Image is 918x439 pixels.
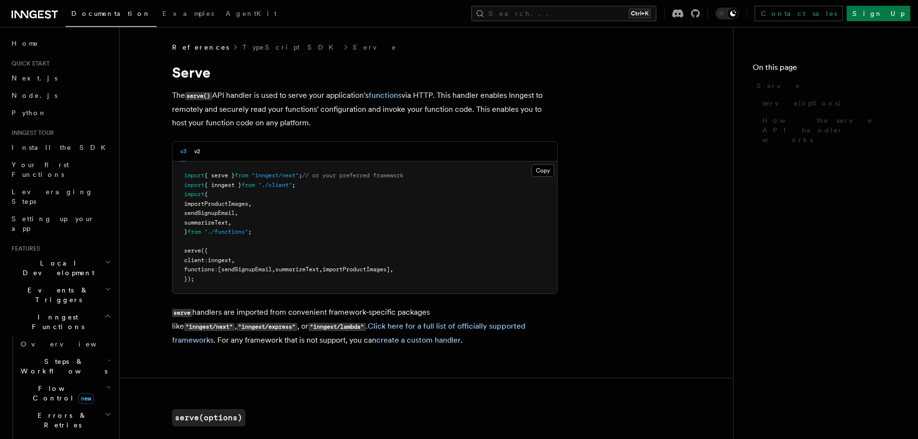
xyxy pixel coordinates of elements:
[17,357,107,376] span: Steps & Workflows
[258,182,292,188] span: "./client"
[218,266,272,273] span: [sendSignupEmail
[12,144,111,151] span: Install the SDK
[716,8,739,19] button: Toggle dark mode
[21,340,120,348] span: Overview
[172,89,558,130] p: The API handler is used to serve your application's via HTTP. This handler enables Inngest to rem...
[201,247,208,254] span: ({
[17,335,113,353] a: Overview
[184,228,187,235] span: }
[71,10,151,17] span: Documentation
[292,182,295,188] span: ;
[187,228,201,235] span: from
[8,258,105,278] span: Local Development
[8,129,54,137] span: Inngest tour
[12,109,47,117] span: Python
[8,156,113,183] a: Your first Functions
[17,407,113,434] button: Errors & Retries
[12,74,57,82] span: Next.js
[755,6,843,21] a: Contact sales
[8,210,113,237] a: Setting up your app
[220,3,282,26] a: AgentKit
[184,219,228,226] span: summarizeText
[8,69,113,87] a: Next.js
[353,42,397,52] a: Serve
[8,281,113,308] button: Events & Triggers
[308,323,366,331] code: "inngest/lambda"
[172,309,192,317] code: serve
[194,142,200,161] button: v2
[157,3,220,26] a: Examples
[184,200,248,207] span: importProductImages
[78,393,94,404] span: new
[302,172,403,179] span: // or your preferred framework
[172,42,229,52] span: References
[226,10,277,17] span: AgentKit
[322,266,390,273] span: importProductImages]
[369,91,401,100] a: functions
[184,247,201,254] span: serve
[184,266,214,273] span: functions
[753,62,899,77] h4: On this page
[8,139,113,156] a: Install the SDK
[376,335,461,345] a: create a custom handler
[753,77,899,94] a: Serve
[758,112,899,148] a: How the serve API handler works
[66,3,157,27] a: Documentation
[184,191,204,198] span: import
[204,182,241,188] span: { inngest }
[8,308,113,335] button: Inngest Functions
[17,411,105,430] span: Errors & Retries
[12,215,94,232] span: Setting up your app
[8,254,113,281] button: Local Development
[184,323,235,331] code: "inngest/next"
[228,219,231,226] span: ,
[319,266,322,273] span: ,
[17,380,113,407] button: Flow Controlnew
[184,172,204,179] span: import
[390,266,393,273] span: ,
[172,409,245,426] a: serve(options)
[241,182,255,188] span: from
[242,42,339,52] a: TypeScript SDK
[12,188,93,205] span: Leveraging Steps
[184,276,194,282] span: });
[8,183,113,210] a: Leveraging Steps
[532,164,554,177] button: Copy
[184,182,204,188] span: import
[184,257,204,264] span: client
[172,64,558,81] h1: Serve
[17,353,113,380] button: Steps & Workflows
[184,210,235,216] span: sendSignupEmail
[629,9,651,18] kbd: Ctrl+K
[204,257,208,264] span: :
[762,116,899,145] span: How the serve API handler works
[8,285,105,305] span: Events & Triggers
[180,142,186,161] button: v3
[214,266,218,273] span: :
[208,257,231,264] span: inngest
[762,98,841,108] span: serve(options)
[471,6,656,21] button: Search...Ctrl+K
[847,6,910,21] a: Sign Up
[237,323,297,331] code: "inngest/express"
[17,384,106,403] span: Flow Control
[8,312,104,332] span: Inngest Functions
[12,39,39,48] span: Home
[185,92,212,100] code: serve()
[8,35,113,52] a: Home
[248,228,252,235] span: ;
[204,228,248,235] span: "./functions"
[757,81,800,91] span: Serve
[162,10,214,17] span: Examples
[204,172,235,179] span: { serve }
[231,257,235,264] span: ,
[275,266,319,273] span: summarizeText
[299,172,302,179] span: ;
[12,92,57,99] span: Node.js
[8,104,113,121] a: Python
[12,161,69,178] span: Your first Functions
[248,200,252,207] span: ,
[8,60,50,67] span: Quick start
[8,245,40,253] span: Features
